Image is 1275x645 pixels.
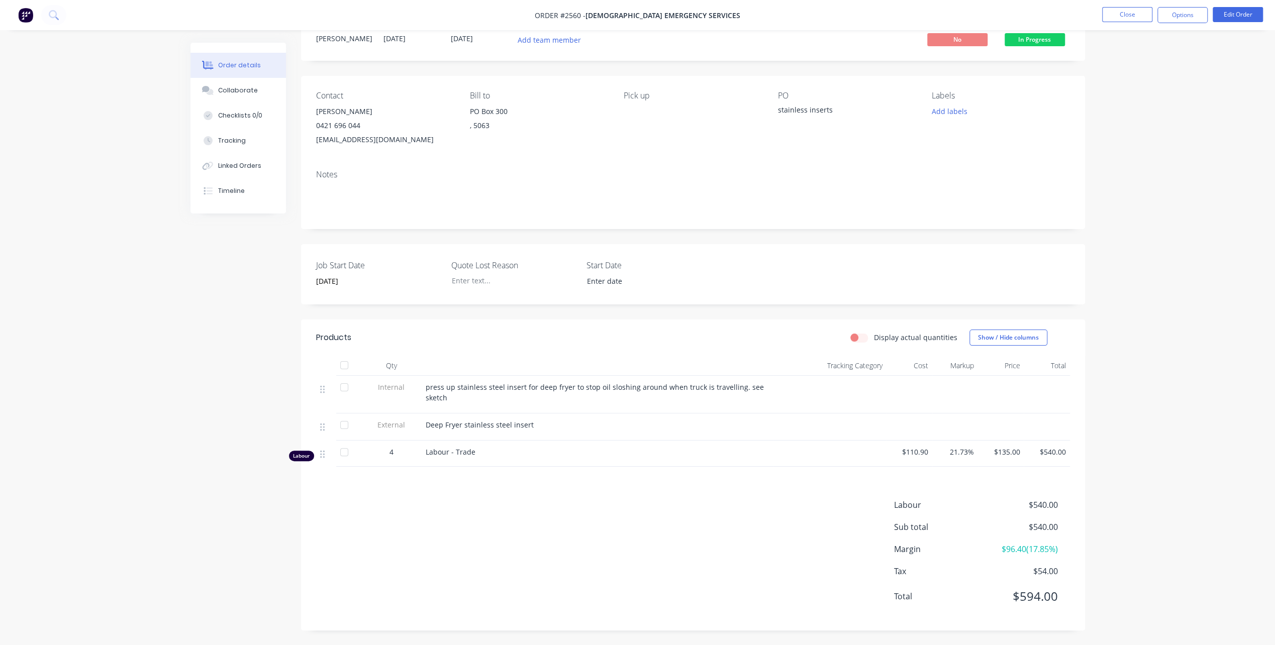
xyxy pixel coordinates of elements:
[969,330,1047,346] button: Show / Hide columns
[518,33,586,47] button: Add team member
[932,356,978,376] div: Markup
[874,332,957,343] label: Display actual quantities
[894,543,984,555] span: Margin
[190,153,286,178] button: Linked Orders
[218,136,246,145] div: Tracking
[894,499,984,511] span: Labour
[316,119,454,133] div: 0421 696 044
[316,332,351,344] div: Products
[982,447,1020,457] span: $135.00
[624,91,761,100] div: Pick up
[218,111,262,120] div: Checklists 0/0
[983,521,1057,533] span: $540.00
[316,91,454,100] div: Contact
[926,104,972,118] button: Add labels
[894,590,984,602] span: Total
[470,104,608,137] div: PO Box 300, 5063
[470,119,608,133] div: , 5063
[218,61,261,70] div: Order details
[389,447,394,457] span: 4
[361,356,422,376] div: Qty
[1102,7,1152,22] button: Close
[365,419,418,430] span: External
[190,103,286,128] button: Checklists 0/0
[383,34,406,43] span: [DATE]
[579,274,705,289] input: Enter date
[218,86,258,95] div: Collaborate
[1213,7,1263,22] button: Edit Order
[218,186,245,195] div: Timeline
[426,382,766,402] span: press up stainless steel insert for deep fryer to stop oil sloshing around when truck is travelli...
[470,104,608,119] div: PO Box 300
[1028,447,1065,457] span: $540.00
[887,356,932,376] div: Cost
[932,91,1069,100] div: Labels
[451,259,577,271] label: Quote Lost Reason
[451,34,473,43] span: [DATE]
[316,133,454,147] div: [EMAIL_ADDRESS][DOMAIN_NAME]
[190,53,286,78] button: Order details
[426,447,475,457] span: Labour - Trade
[18,8,33,23] img: Factory
[512,33,586,47] button: Add team member
[773,356,887,376] div: Tracking Category
[316,259,442,271] label: Job Start Date
[190,78,286,103] button: Collaborate
[190,128,286,153] button: Tracking
[983,565,1057,577] span: $54.00
[983,587,1057,605] span: $594.00
[894,565,984,577] span: Tax
[778,104,904,119] div: stainless inserts
[316,170,1070,179] div: Notes
[894,521,984,533] span: Sub total
[316,33,371,44] div: [PERSON_NAME]
[316,104,454,147] div: [PERSON_NAME]0421 696 044[EMAIL_ADDRESS][DOMAIN_NAME]
[470,91,608,100] div: Bill to
[365,382,418,392] span: Internal
[778,91,916,100] div: PO
[936,447,974,457] span: 21.73%
[1005,33,1065,48] button: In Progress
[891,447,928,457] span: $110.90
[218,161,261,170] div: Linked Orders
[426,420,534,429] span: Deep Fryer stainless steel insert
[1005,33,1065,46] span: In Progress
[978,356,1024,376] div: Price
[316,104,454,119] div: [PERSON_NAME]
[309,274,434,289] input: Enter date
[927,33,988,46] span: No
[535,11,585,20] span: Order #2560 -
[289,451,314,461] div: Labour
[1024,356,1069,376] div: Total
[586,259,712,271] label: Start Date
[1157,7,1208,23] button: Options
[983,543,1057,555] span: $96.40 ( 17.85 %)
[585,11,740,20] span: [DEMOGRAPHIC_DATA] Emergency Services
[983,499,1057,511] span: $540.00
[190,178,286,203] button: Timeline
